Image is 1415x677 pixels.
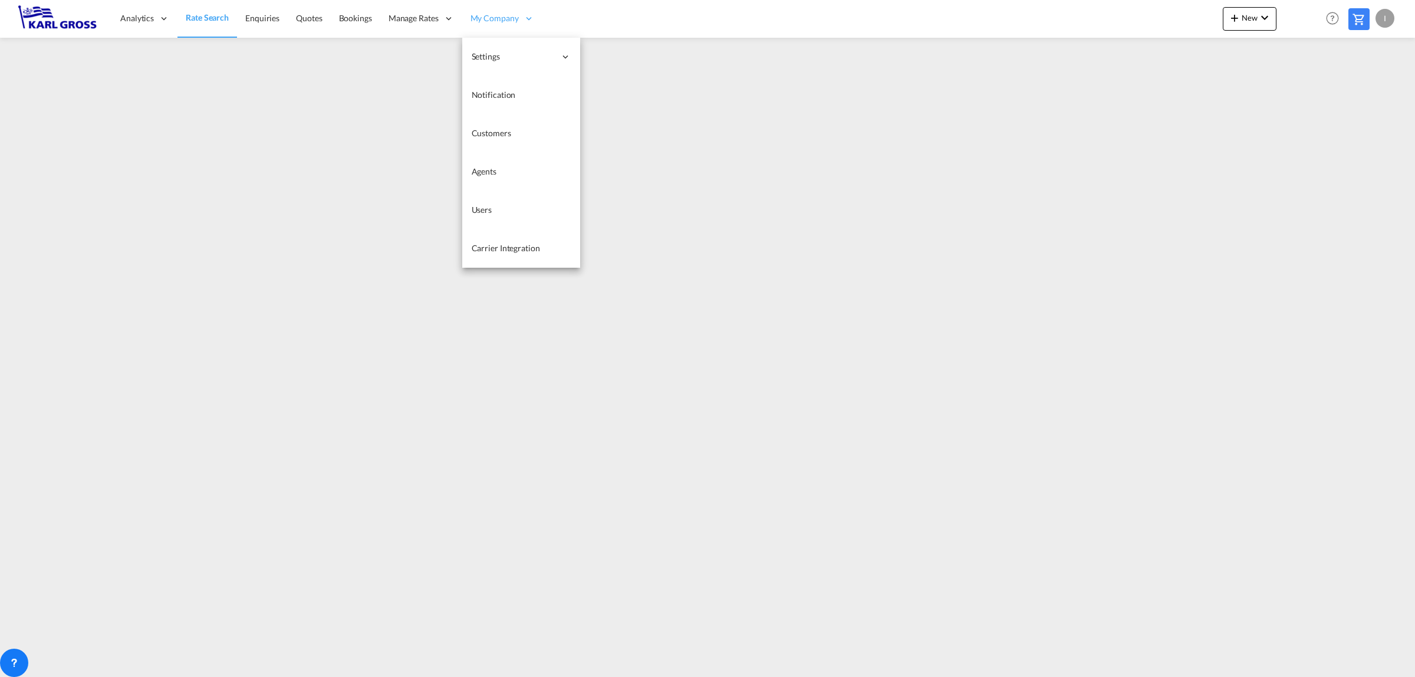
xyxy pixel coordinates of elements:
[462,114,580,153] a: Customers
[472,166,496,176] span: Agents
[472,90,516,100] span: Notification
[462,229,580,268] a: Carrier Integration
[245,13,279,23] span: Enquiries
[1228,11,1242,25] md-icon: icon-plus 400-fg
[1375,9,1394,28] div: I
[470,12,519,24] span: My Company
[389,12,439,24] span: Manage Rates
[472,51,555,63] span: Settings
[1322,8,1348,29] div: Help
[120,12,154,24] span: Analytics
[472,128,511,138] span: Customers
[1258,11,1272,25] md-icon: icon-chevron-down
[462,38,580,76] div: Settings
[462,76,580,114] a: Notification
[472,205,492,215] span: Users
[296,13,322,23] span: Quotes
[339,13,372,23] span: Bookings
[186,12,229,22] span: Rate Search
[1228,13,1272,22] span: New
[18,5,97,32] img: 3269c73066d711f095e541db4db89301.png
[462,191,580,229] a: Users
[1223,7,1276,31] button: icon-plus 400-fgNewicon-chevron-down
[1322,8,1342,28] span: Help
[462,153,580,191] a: Agents
[472,243,540,253] span: Carrier Integration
